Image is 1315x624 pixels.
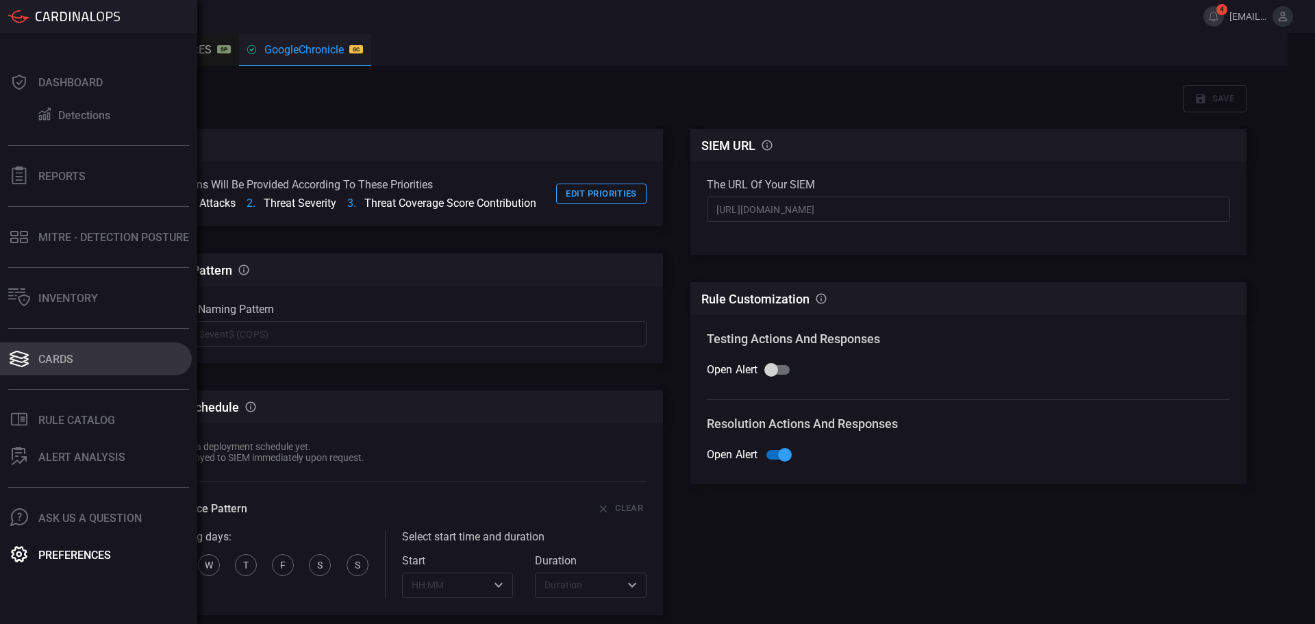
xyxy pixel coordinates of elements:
[1203,6,1224,27] button: 4
[58,109,110,122] div: Detections
[123,441,364,452] div: You have not set a deployment schedule yet.
[347,554,368,576] div: s
[272,554,294,576] div: f
[123,303,647,316] div: Type your rule naming pattern
[406,577,487,594] input: HH:MM
[707,178,1230,191] div: The URL of your SIEM
[707,416,1230,431] h3: Resolution Actions and Responses
[247,197,336,210] li: Threat Severity
[38,512,142,525] div: Ask Us A Question
[701,138,755,153] h3: SIEM URL
[38,414,115,427] div: Rule Catalog
[38,231,189,244] div: MITRE - Detection Posture
[38,549,111,562] div: Preferences
[402,554,514,567] label: Start
[38,353,73,366] div: Cards
[535,554,647,567] label: Duration
[349,45,363,53] div: GC
[198,554,220,576] div: w
[247,43,363,56] div: GoogleChronicle
[707,447,758,463] span: Open Alert
[38,292,98,305] div: Inventory
[1229,11,1267,22] span: [EMAIL_ADDRESS][DOMAIN_NAME]
[123,178,536,191] div: Your suggestions will be provided according to these priorities
[707,362,758,378] span: Open Alert
[239,34,371,67] button: GoogleChronicleGC
[217,45,231,53] div: SP
[402,530,647,543] div: Select start time and duration
[309,554,331,576] div: s
[38,76,103,89] div: Dashboard
[539,577,620,594] input: Duration
[1216,4,1227,15] span: 4
[38,451,125,464] div: ALERT ANALYSIS
[701,292,810,306] h3: Rule customization
[623,575,642,595] button: Open
[347,197,536,210] li: Threat Coverage Score Contribution
[707,332,1230,346] h3: Testing Actions and Responses
[38,170,86,183] div: Reports
[123,452,364,463] div: Rules will be deployed to SIEM immediately upon request.
[235,554,257,576] div: t
[707,197,1230,222] input: URL
[489,575,508,595] button: Open
[123,321,647,347] input: $application$ - $event$ (COPS)
[123,530,368,543] div: On the following days:
[556,184,647,205] button: Edit priorities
